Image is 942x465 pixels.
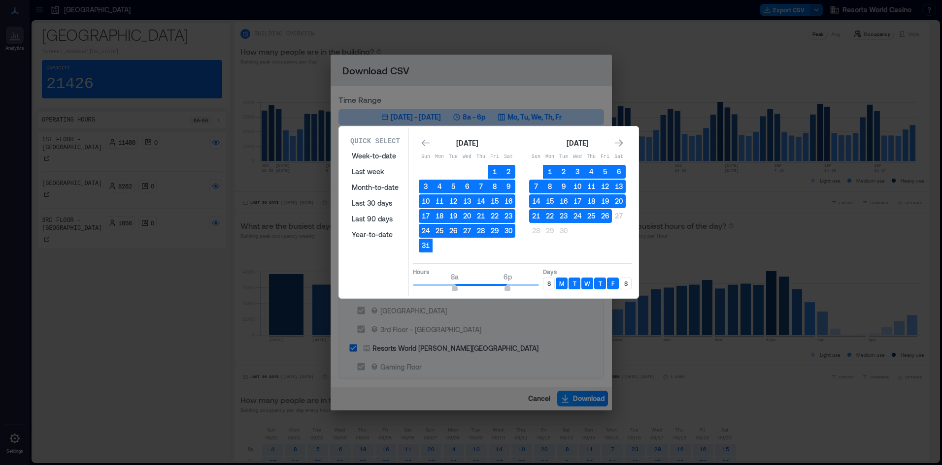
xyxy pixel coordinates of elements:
button: 13 [460,194,474,208]
button: 27 [460,224,474,238]
button: 6 [460,180,474,193]
p: M [559,279,564,287]
p: Wed [571,153,584,161]
button: 15 [488,194,502,208]
p: T [599,279,602,287]
button: 12 [598,180,612,193]
button: 4 [433,180,446,193]
div: [DATE] [564,137,591,149]
p: S [624,279,628,287]
button: 29 [543,224,557,238]
button: 28 [529,224,543,238]
button: 11 [584,180,598,193]
button: 24 [571,209,584,223]
button: 30 [557,224,571,238]
button: 29 [488,224,502,238]
button: 24 [419,224,433,238]
button: 23 [557,209,571,223]
p: Wed [460,153,474,161]
button: Go to previous month [419,136,433,150]
p: Tue [557,153,571,161]
button: 2 [557,165,571,179]
button: 25 [433,224,446,238]
th: Friday [598,150,612,164]
button: 22 [488,209,502,223]
button: 5 [446,180,460,193]
button: 11 [433,194,446,208]
button: 3 [571,165,584,179]
p: Fri [598,153,612,161]
p: W [584,279,590,287]
button: 30 [502,224,515,238]
button: 20 [612,194,626,208]
span: 6p [504,273,512,281]
button: 23 [502,209,515,223]
button: 28 [474,224,488,238]
button: Last 30 days [346,195,404,211]
button: 16 [502,194,515,208]
p: Quick Select [350,136,400,146]
button: 19 [446,209,460,223]
p: Sun [529,153,543,161]
button: 13 [612,180,626,193]
button: 17 [419,209,433,223]
p: Days [543,268,632,276]
th: Sunday [529,150,543,164]
button: 9 [502,180,515,193]
button: 16 [557,194,571,208]
button: 10 [419,194,433,208]
button: Month-to-date [346,180,404,195]
button: 26 [598,209,612,223]
th: Wednesday [571,150,584,164]
button: 9 [557,180,571,193]
button: 14 [529,194,543,208]
button: 10 [571,180,584,193]
button: 22 [543,209,557,223]
button: 1 [488,165,502,179]
button: 2 [502,165,515,179]
p: Sat [612,153,626,161]
button: 20 [460,209,474,223]
th: Saturday [612,150,626,164]
button: 7 [529,180,543,193]
p: Tue [446,153,460,161]
button: 26 [446,224,460,238]
button: 4 [584,165,598,179]
p: Hours [413,268,539,276]
button: 31 [419,239,433,252]
p: T [573,279,576,287]
th: Tuesday [557,150,571,164]
th: Tuesday [446,150,460,164]
button: Year-to-date [346,227,404,243]
p: F [611,279,614,287]
p: Fri [488,153,502,161]
button: 18 [433,209,446,223]
p: Mon [433,153,446,161]
button: Week-to-date [346,148,404,164]
button: 8 [543,180,557,193]
span: 8a [451,273,459,281]
th: Thursday [474,150,488,164]
p: Sat [502,153,515,161]
button: 18 [584,194,598,208]
button: Go to next month [612,136,626,150]
button: 5 [598,165,612,179]
button: 15 [543,194,557,208]
button: 8 [488,180,502,193]
button: 6 [612,165,626,179]
p: Thu [474,153,488,161]
p: Mon [543,153,557,161]
button: Last 90 days [346,211,404,227]
button: 3 [419,180,433,193]
button: 19 [598,194,612,208]
th: Friday [488,150,502,164]
th: Sunday [419,150,433,164]
button: 21 [529,209,543,223]
button: 1 [543,165,557,179]
button: 25 [584,209,598,223]
th: Monday [543,150,557,164]
button: 7 [474,180,488,193]
button: 12 [446,194,460,208]
th: Thursday [584,150,598,164]
button: Last week [346,164,404,180]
